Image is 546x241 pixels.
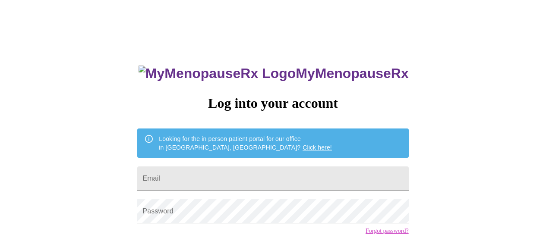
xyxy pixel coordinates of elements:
[137,95,408,111] h3: Log into your account
[139,66,296,81] img: MyMenopauseRx Logo
[303,144,332,151] a: Click here!
[366,228,409,235] a: Forgot password?
[159,131,332,155] div: Looking for the in person patient portal for our office in [GEOGRAPHIC_DATA], [GEOGRAPHIC_DATA]?
[139,66,409,81] h3: MyMenopauseRx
